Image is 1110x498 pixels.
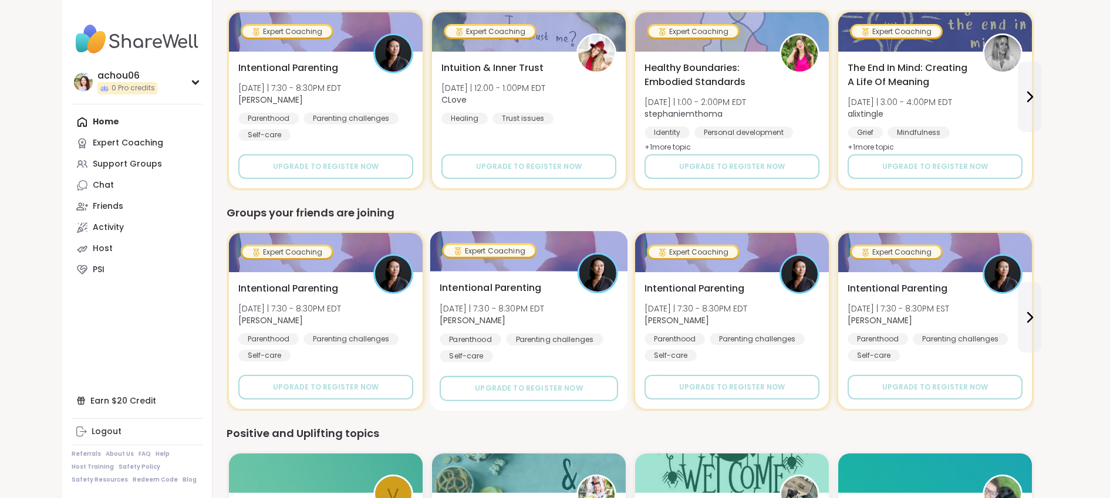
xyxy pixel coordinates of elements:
[93,201,123,212] div: Friends
[72,154,203,175] a: Support Groups
[375,35,411,72] img: Natasha
[645,282,744,296] span: Intentional Parenting
[645,350,697,361] div: Self-care
[848,333,908,345] div: Parenthood
[273,161,379,172] span: Upgrade to register now
[848,96,952,108] span: [DATE] | 3:00 - 4:00PM EDT
[242,246,332,258] div: Expert Coaching
[679,382,785,392] span: Upgrade to register now
[72,238,203,259] a: Host
[446,26,535,38] div: Expert Coaching
[119,463,160,471] a: Safety Policy
[303,333,399,345] div: Parenting challenges
[72,133,203,154] a: Expert Coaching
[183,476,197,484] a: Blog
[645,61,767,89] span: Healthy Boundaries: Embodied Standards
[227,425,1034,442] div: Positive and Uplifting topics
[93,222,124,233] div: Activity
[238,303,341,314] span: [DATE] | 7:30 - 8:30PM EDT
[882,382,988,392] span: Upgrade to register now
[440,314,505,326] b: [PERSON_NAME]
[645,303,747,314] span: [DATE] | 7:30 - 8:30PM EDT
[238,94,303,106] b: [PERSON_NAME]
[273,382,379,392] span: Upgrade to register now
[649,246,738,258] div: Expert Coaching
[645,154,819,179] button: Upgrade to register now
[72,476,128,484] a: Safety Resources
[238,61,338,75] span: Intentional Parenting
[93,158,162,170] div: Support Groups
[848,303,949,314] span: [DATE] | 7:30 - 8:30PM EST
[645,108,723,120] b: stephaniemthoma
[579,255,616,292] img: Natasha
[781,256,818,292] img: Natasha
[441,154,616,179] button: Upgrade to register now
[882,161,988,172] span: Upgrade to register now
[440,302,545,314] span: [DATE] | 7:30 - 8:30PM EDT
[238,282,338,296] span: Intentional Parenting
[238,375,413,399] button: Upgrade to register now
[441,113,488,124] div: Healing
[645,96,746,108] span: [DATE] | 1:00 - 2:00PM EDT
[72,19,203,60] img: ShareWell Nav Logo
[93,243,113,255] div: Host
[848,350,900,361] div: Self-care
[72,175,203,196] a: Chat
[578,35,615,72] img: CLove
[781,35,818,72] img: stephaniemthoma
[112,83,155,93] span: 0 Pro credits
[238,333,299,345] div: Parenthood
[93,264,104,276] div: PSI
[645,314,709,326] b: [PERSON_NAME]
[72,259,203,280] a: PSI
[645,333,705,345] div: Parenthood
[106,450,134,458] a: About Us
[93,137,163,149] div: Expert Coaching
[72,463,114,471] a: Host Training
[649,26,738,38] div: Expert Coaching
[133,476,178,484] a: Redeem Code
[72,217,203,238] a: Activity
[848,314,912,326] b: [PERSON_NAME]
[440,281,541,295] span: Intentional Parenting
[476,161,582,172] span: Upgrade to register now
[440,376,618,401] button: Upgrade to register now
[72,421,203,442] a: Logout
[492,113,554,124] div: Trust issues
[710,333,805,345] div: Parenting challenges
[984,256,1021,292] img: Natasha
[238,350,291,361] div: Self-care
[375,256,411,292] img: Natasha
[441,61,544,75] span: Intuition & Inner Trust
[238,154,413,179] button: Upgrade to register now
[852,246,941,258] div: Expert Coaching
[92,426,122,438] div: Logout
[72,196,203,217] a: Friends
[156,450,170,458] a: Help
[72,450,101,458] a: Referrals
[440,333,501,345] div: Parenthood
[694,127,793,138] div: Personal development
[913,333,1008,345] div: Parenting challenges
[242,26,332,38] div: Expert Coaching
[444,245,535,256] div: Expert Coaching
[848,282,947,296] span: Intentional Parenting
[441,94,467,106] b: CLove
[227,205,1034,221] div: Groups your friends are joining
[93,179,114,191] div: Chat
[72,390,203,411] div: Earn $20 Credit
[645,127,690,138] div: Identity
[238,129,291,141] div: Self-care
[97,69,157,82] div: achou06
[984,35,1021,72] img: alixtingle
[888,127,950,138] div: Mindfulness
[848,127,883,138] div: Grief
[475,383,583,394] span: Upgrade to register now
[679,161,785,172] span: Upgrade to register now
[848,154,1023,179] button: Upgrade to register now
[238,314,303,326] b: [PERSON_NAME]
[848,61,970,89] span: The End In Mind: Creating A Life Of Meaning
[441,82,545,94] span: [DATE] | 12:00 - 1:00PM EDT
[848,108,883,120] b: alixtingle
[852,26,941,38] div: Expert Coaching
